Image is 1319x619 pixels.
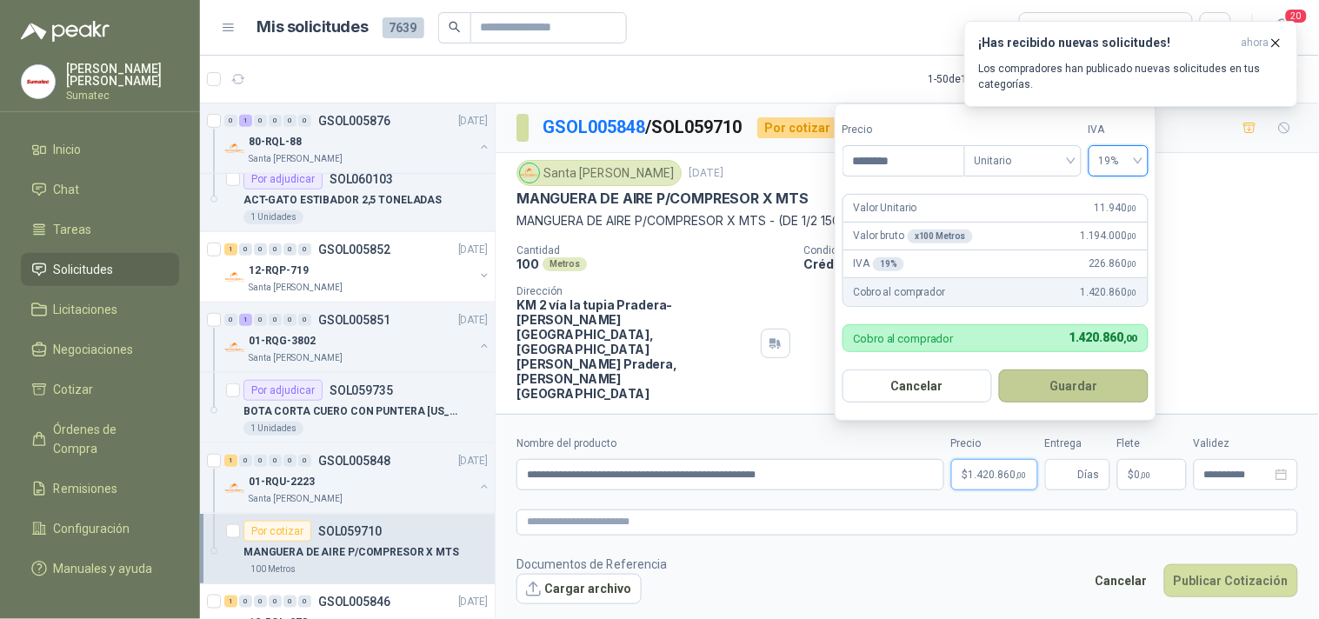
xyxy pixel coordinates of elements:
[224,455,237,467] div: 1
[979,61,1283,92] p: Los compradores han publicado nuevas solicitudes en tus categorías.
[283,243,296,256] div: 0
[224,596,237,608] div: 1
[66,63,179,87] p: [PERSON_NAME] [PERSON_NAME]
[254,243,267,256] div: 0
[1129,469,1135,480] span: $
[1127,231,1137,241] span: ,00
[1194,436,1298,452] label: Validez
[254,455,267,467] div: 0
[54,180,80,199] span: Chat
[21,512,179,545] a: Configuración
[243,192,442,209] p: ACT-GATO ESTIBADOR 2,5 TONELADAS
[1089,256,1137,272] span: 226.860
[951,459,1038,490] p: $1.420.860,00
[21,472,179,505] a: Remisiones
[1080,284,1136,301] span: 1.420.860
[224,450,491,506] a: 1 0 0 0 0 0 GSOL005848[DATE] Company Logo01-RQU-2223Santa [PERSON_NAME]
[243,169,323,190] div: Por adjudicar
[22,65,55,98] img: Company Logo
[54,220,92,239] span: Tareas
[516,436,944,452] label: Nombre del producto
[249,351,343,365] p: Santa [PERSON_NAME]
[1127,288,1137,297] span: ,00
[1127,203,1137,213] span: ,00
[1069,330,1136,344] span: 1.420.860
[239,455,252,467] div: 0
[458,312,488,329] p: [DATE]
[854,333,954,344] p: Cobro al comprador
[543,257,587,271] div: Metros
[283,314,296,326] div: 0
[298,243,311,256] div: 0
[224,243,237,256] div: 1
[21,133,179,166] a: Inicio
[239,596,252,608] div: 0
[21,21,110,42] img: Logo peakr
[804,256,1312,271] p: Crédito 60 días
[854,256,904,272] p: IVA
[330,173,393,185] p: SOL060103
[516,160,682,186] div: Santa [PERSON_NAME]
[969,469,1027,480] span: 1.420.860
[21,293,179,326] a: Licitaciones
[243,422,303,436] div: 1 Unidades
[298,455,311,467] div: 0
[1016,470,1027,480] span: ,00
[318,596,390,608] p: GSOL005846
[54,140,82,159] span: Inicio
[66,90,179,101] p: Sumatec
[516,555,667,574] p: Documentos de Referencia
[200,162,495,232] a: Por adjudicarSOL060103ACT-GATO ESTIBADOR 2,5 TONELADAS1 Unidades
[243,380,323,401] div: Por adjudicar
[21,373,179,406] a: Cotizar
[458,594,488,610] p: [DATE]
[951,436,1038,452] label: Precio
[516,211,1298,230] p: MANGUERA DE AIRE P/COMPRESOR X MTS - (DE 1/2 150 PSI)
[239,243,252,256] div: 0
[269,115,282,127] div: 0
[249,281,343,295] p: Santa [PERSON_NAME]
[318,314,390,326] p: GSOL005851
[1123,333,1137,344] span: ,00
[854,284,945,301] p: Cobro al comprador
[1045,436,1110,452] label: Entrega
[54,519,130,538] span: Configuración
[249,474,315,490] p: 01-RQU-2223
[249,263,309,279] p: 12-RQP-719
[249,134,302,150] p: 80-RQL-88
[254,314,267,326] div: 0
[21,552,179,585] a: Manuales y ayuda
[804,244,1312,256] p: Condición de pago
[1284,8,1309,24] span: 20
[964,21,1298,107] button: ¡Has recibido nuevas solicitudes!ahora Los compradores han publicado nuevas solicitudes en tus ca...
[516,574,642,605] button: Cargar archivo
[54,380,94,399] span: Cotizar
[283,596,296,608] div: 0
[1164,564,1298,597] button: Publicar Cotización
[249,333,316,349] p: 01-RQG-3802
[254,596,267,608] div: 0
[224,314,237,326] div: 0
[224,309,491,365] a: 0 1 0 0 0 0 GSOL005851[DATE] Company Logo01-RQG-3802Santa [PERSON_NAME]
[54,420,163,458] span: Órdenes de Compra
[224,267,245,288] img: Company Logo
[243,210,303,224] div: 1 Unidades
[383,17,424,38] span: 7639
[1141,470,1151,480] span: ,00
[516,297,754,401] p: KM 2 vía la tupia Pradera-[PERSON_NAME][GEOGRAPHIC_DATA], [GEOGRAPHIC_DATA][PERSON_NAME] Pradera ...
[298,314,311,326] div: 0
[269,314,282,326] div: 0
[249,492,343,506] p: Santa [PERSON_NAME]
[54,300,118,319] span: Licitaciones
[269,243,282,256] div: 0
[200,514,495,584] a: Por cotizarSOL059710MANGUERA DE AIRE P/COMPRESOR X MTS100 Metros
[243,544,459,561] p: MANGUERA DE AIRE P/COMPRESOR X MTS
[318,525,382,537] p: SOL059710
[239,115,252,127] div: 1
[843,122,964,138] label: Precio
[689,165,723,182] p: [DATE]
[318,115,390,127] p: GSOL005876
[200,373,495,443] a: Por adjudicarSOL059735BOTA CORTA CUERO CON PUNTERA [US_STATE]1 Unidades
[1078,460,1100,489] span: Días
[543,116,645,137] a: GSOL005848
